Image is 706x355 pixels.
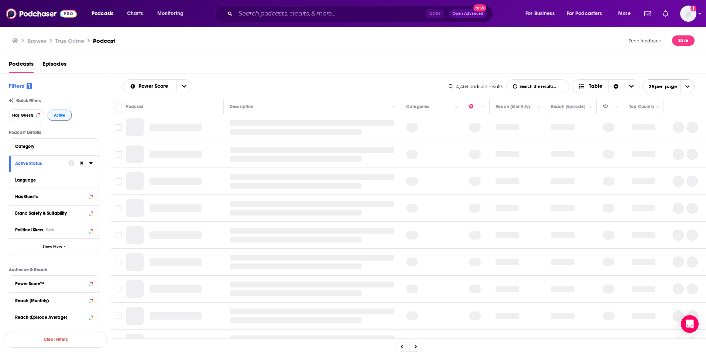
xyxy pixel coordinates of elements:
p: Podcast Details [9,130,99,135]
button: Choose View [572,79,640,93]
div: Brand Safety & Suitability [15,211,86,216]
img: Podchaser - Follow, Share and Rate Podcasts [6,7,77,21]
span: Logged in as SkyHorsePub35 [680,6,696,22]
button: Column Actions [534,103,543,111]
span: Show More [42,245,62,249]
a: Episodes [42,58,66,73]
div: Has Guests [603,102,613,111]
button: open menu [642,79,695,93]
div: 4,469 podcast results [449,84,503,89]
div: Reach (Episode Average) [15,315,86,320]
div: Language [15,177,88,183]
button: Show More [9,238,99,255]
button: Reach (Monthly) [15,296,93,305]
span: Toggle select row [116,286,122,292]
button: Has Guests [15,192,93,201]
span: Toggle select row [116,259,122,265]
img: User Profile [680,6,696,22]
button: Clear Filters [4,331,107,348]
button: open menu [152,8,193,20]
a: Show notifications dropdown [660,7,671,20]
button: Open AdvancedNew [449,9,487,18]
span: Open Advanced [453,12,483,15]
div: Open Intercom Messenger [681,315,699,333]
button: open menu [86,8,123,20]
div: Sort Direction [608,80,624,93]
a: Show notifications dropdown [641,7,654,20]
span: More [618,8,631,19]
span: For Business [525,8,555,19]
input: Search podcasts, credits, & more... [236,8,426,20]
span: Podcasts [92,8,113,19]
button: Column Actions [653,103,662,111]
button: Column Actions [390,103,398,111]
button: Active [47,109,72,121]
div: Power Score [469,102,479,111]
div: Reach (Monthly) [496,102,530,111]
button: Column Actions [586,103,595,111]
span: Ctrl K [426,9,443,18]
span: Has Guests [12,113,34,117]
span: Quick Filters [16,98,41,103]
h2: Choose List sort [123,79,192,93]
h3: Podcast [93,37,115,44]
button: open menu [123,84,176,89]
button: Active Status [15,159,68,168]
span: 1 [27,83,32,89]
div: Search podcasts, credits, & more... [222,5,500,22]
button: Reach (Episode Average) [15,312,93,321]
span: Charts [127,8,143,19]
button: Column Actions [452,103,461,111]
a: Charts [122,8,147,20]
span: Power Score [138,84,171,89]
h2: Filters [9,82,32,89]
button: open menu [176,80,192,93]
div: Has Guests [15,194,86,199]
button: Show profile menu [680,6,696,22]
span: Monitoring [157,8,184,19]
div: Description [230,102,253,111]
a: Podcasts [9,58,34,73]
span: Toggle select row [116,151,122,158]
button: Brand Safety & Suitability [15,208,93,218]
div: Podcast [126,102,143,111]
button: Column Actions [479,103,488,111]
span: Table [589,84,602,89]
div: Power Score™ [15,281,86,286]
div: Reach (Episode) [551,102,585,111]
svg: Add a profile image [690,6,696,11]
p: Audience & Reach [9,267,99,272]
span: New [473,4,487,11]
button: Has Guests [9,109,44,121]
div: Categories [406,102,429,111]
span: Toggle select row [116,313,122,319]
span: Active [54,113,65,117]
button: open menu [520,8,564,20]
button: Save [672,35,695,46]
span: 25 per page [643,81,677,92]
button: Power Score™ [15,279,93,288]
div: Top Country [629,102,654,111]
div: Beta [46,228,54,232]
a: Browse [27,37,47,44]
button: Category [15,142,93,151]
button: Language [15,175,93,185]
button: open menu [613,8,640,20]
button: Political SkewBeta [15,225,93,234]
span: Toggle select row [116,205,122,211]
span: Toggle select row [116,232,122,238]
button: Send feedback [626,35,663,46]
div: Category [15,144,88,149]
span: Toggle select row [116,124,122,131]
span: Toggle select row [116,178,122,185]
span: Political Skew [15,227,43,232]
button: Column Actions [613,103,621,111]
div: Active Status [15,161,64,166]
span: For Podcasters [567,8,602,19]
